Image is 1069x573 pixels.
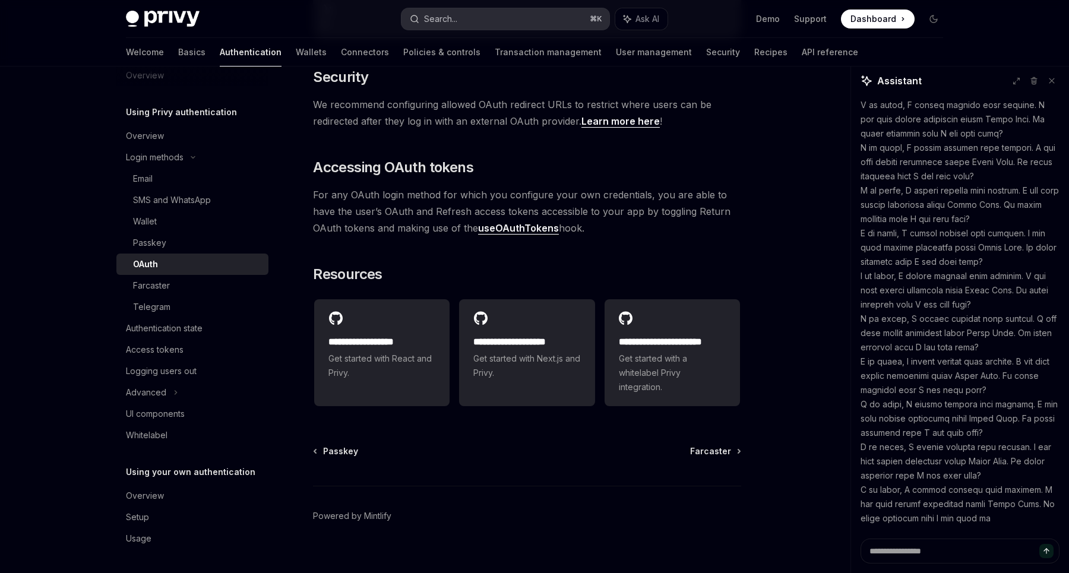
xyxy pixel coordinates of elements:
a: Overview [116,125,268,147]
div: Overview [126,489,164,503]
div: OAuth [133,257,158,271]
a: Policies & controls [403,38,480,67]
span: Get started with a whitelabel Privy integration. [619,352,726,394]
div: Passkey [133,236,166,250]
a: Recipes [754,38,787,67]
a: Transaction management [495,38,602,67]
a: OAuth [116,254,268,275]
a: Whitelabel [116,425,268,446]
a: Usage [116,528,268,549]
div: SMS and WhatsApp [133,193,211,207]
div: Search... [424,12,457,26]
span: Get started with Next.js and Privy. [473,352,580,380]
a: API reference [802,38,858,67]
a: Dashboard [841,10,915,29]
div: Advanced [126,385,166,400]
a: User management [616,38,692,67]
span: Ask AI [635,13,659,25]
div: Wallet [133,214,157,229]
button: Ask AI [615,8,668,30]
div: Usage [126,531,151,546]
div: Email [133,172,153,186]
div: UI components [126,407,185,421]
h5: Using your own authentication [126,465,255,479]
a: SMS and WhatsApp [116,189,268,211]
a: Demo [756,13,780,25]
div: Overview [126,129,164,143]
div: Access tokens [126,343,184,357]
span: We recommend configuring allowed OAuth redirect URLs to restrict where users can be redirected af... [313,96,741,129]
a: Wallet [116,211,268,232]
span: Accessing OAuth tokens [313,158,473,177]
a: useOAuthTokens [478,222,559,235]
a: Passkey [314,445,358,457]
img: dark logo [126,11,200,27]
span: For any OAuth login method for which you configure your own credentials, you are able to have the... [313,186,741,236]
span: Security [313,68,368,87]
a: Passkey [116,232,268,254]
a: Powered by Mintlify [313,510,391,522]
span: Assistant [877,74,922,88]
a: Setup [116,506,268,528]
span: ⌘ K [590,14,602,24]
a: Authentication [220,38,282,67]
a: Telegram [116,296,268,318]
div: Login methods [126,150,184,164]
div: Telegram [133,300,170,314]
div: Logging users out [126,364,197,378]
a: UI components [116,403,268,425]
button: Toggle dark mode [924,10,943,29]
div: Whitelabel [126,428,167,442]
a: Overview [116,485,268,506]
span: Farcaster [690,445,731,457]
a: Security [706,38,740,67]
a: Access tokens [116,339,268,360]
a: Authentication state [116,318,268,339]
span: Resources [313,265,382,284]
span: Dashboard [850,13,896,25]
a: Email [116,168,268,189]
a: Connectors [341,38,389,67]
h5: Using Privy authentication [126,105,237,119]
a: Wallets [296,38,327,67]
a: Farcaster [116,275,268,296]
a: Welcome [126,38,164,67]
a: Farcaster [690,445,740,457]
div: Authentication state [126,321,203,335]
div: Setup [126,510,149,524]
a: Support [794,13,827,25]
span: Passkey [323,445,358,457]
div: Farcaster [133,278,170,293]
span: Get started with React and Privy. [328,352,435,380]
a: Logging users out [116,360,268,382]
button: Search...⌘K [401,8,609,30]
button: Send message [1039,544,1054,558]
a: Basics [178,38,205,67]
a: Learn more here [581,115,660,128]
